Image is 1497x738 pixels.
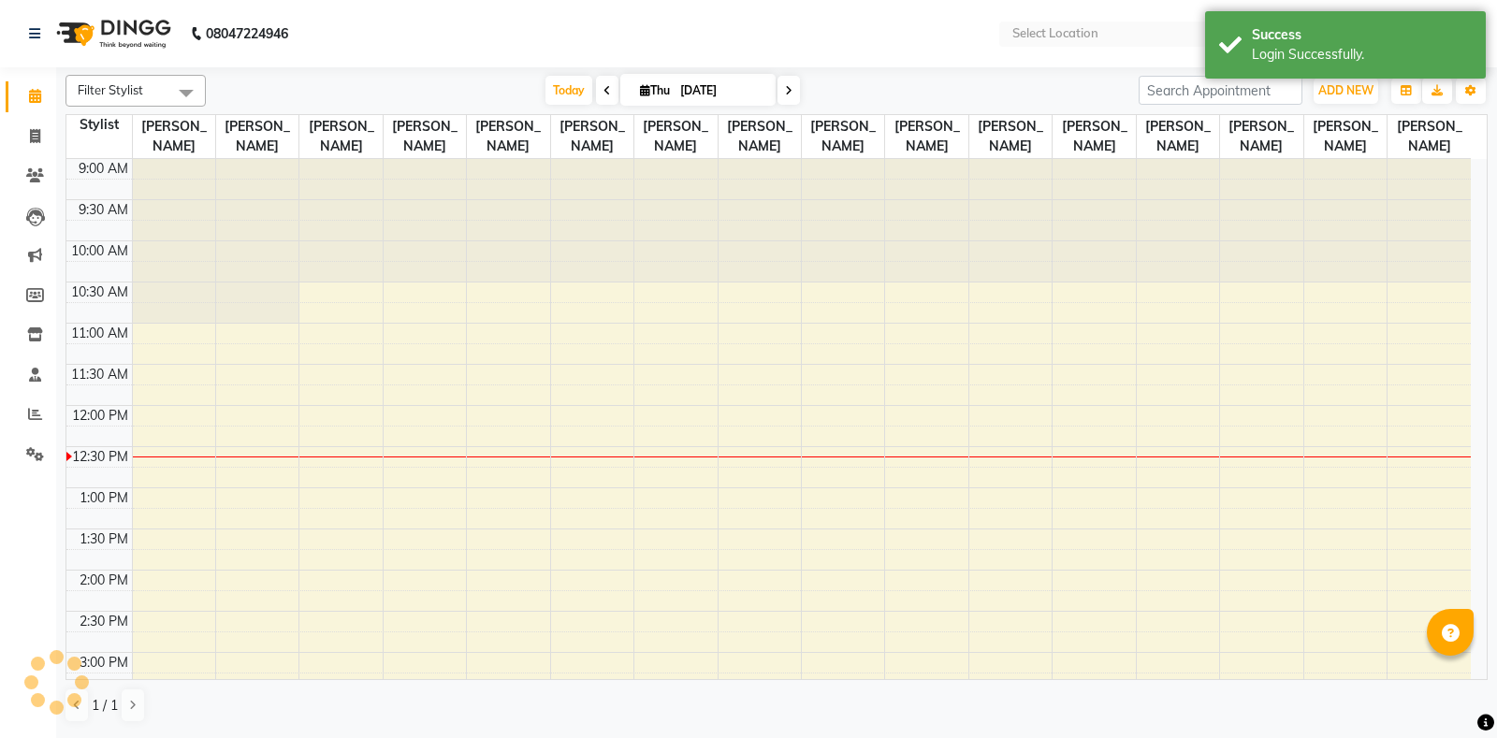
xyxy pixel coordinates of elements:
div: 2:30 PM [76,612,132,631]
span: [PERSON_NAME] [551,115,633,158]
span: [PERSON_NAME] [719,115,801,158]
span: Thu [635,83,675,97]
div: Stylist [66,115,132,135]
div: 1:00 PM [76,488,132,508]
span: [PERSON_NAME] [467,115,549,158]
div: 9:00 AM [75,159,132,179]
span: [PERSON_NAME] [1220,115,1302,158]
div: 11:30 AM [67,365,132,384]
div: 12:30 PM [68,447,132,467]
div: 1:30 PM [76,529,132,549]
div: Login Successfully. [1252,45,1472,65]
span: Filter Stylist [78,82,143,97]
div: 9:30 AM [75,200,132,220]
span: [PERSON_NAME] [634,115,717,158]
button: ADD NEW [1314,78,1378,104]
span: [PERSON_NAME] [133,115,215,158]
span: [PERSON_NAME] [384,115,466,158]
div: 12:00 PM [68,406,132,426]
input: 2025-09-04 [675,77,768,105]
div: 10:30 AM [67,282,132,302]
span: ADD NEW [1318,83,1373,97]
div: Select Location [1012,24,1098,43]
div: 11:00 AM [67,324,132,343]
b: 08047224946 [206,7,288,60]
img: logo [48,7,176,60]
div: Success [1252,25,1472,45]
span: Today [545,76,592,105]
span: [PERSON_NAME] [299,115,382,158]
span: [PERSON_NAME] [1053,115,1135,158]
span: [PERSON_NAME] [802,115,884,158]
input: Search Appointment [1139,76,1302,105]
span: [PERSON_NAME] [1304,115,1387,158]
span: [PERSON_NAME] [1137,115,1219,158]
span: 1 / 1 [92,696,118,716]
span: [PERSON_NAME] [1388,115,1471,158]
div: 2:00 PM [76,571,132,590]
div: 10:00 AM [67,241,132,261]
span: [PERSON_NAME] [885,115,967,158]
div: 3:00 PM [76,653,132,673]
span: [PERSON_NAME] [216,115,298,158]
span: [PERSON_NAME] [969,115,1052,158]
